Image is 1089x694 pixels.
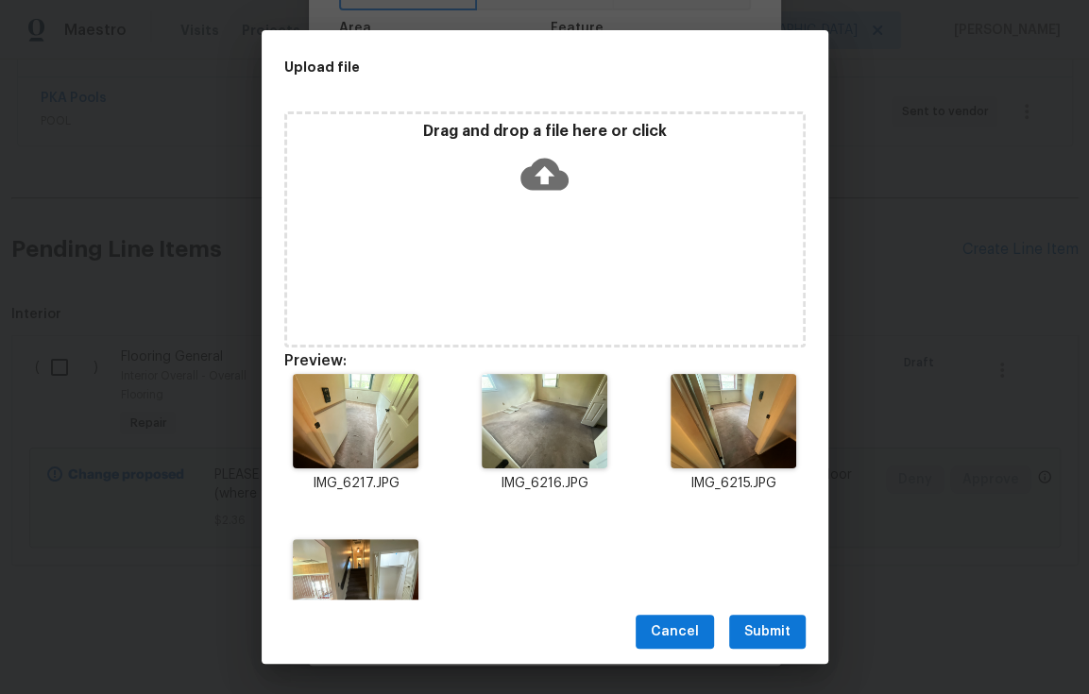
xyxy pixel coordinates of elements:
[729,615,806,650] button: Submit
[661,474,805,494] p: IMG_6215.JPG
[651,620,699,644] span: Cancel
[636,615,714,650] button: Cancel
[284,474,428,494] p: IMG_6217.JPG
[671,374,796,468] img: Z
[293,539,418,634] img: 2Q==
[472,474,616,494] p: IMG_6216.JPG
[284,57,721,77] h2: Upload file
[482,374,607,468] img: 9k=
[744,620,791,644] span: Submit
[293,374,418,468] img: 9k=
[287,122,803,142] p: Drag and drop a file here or click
